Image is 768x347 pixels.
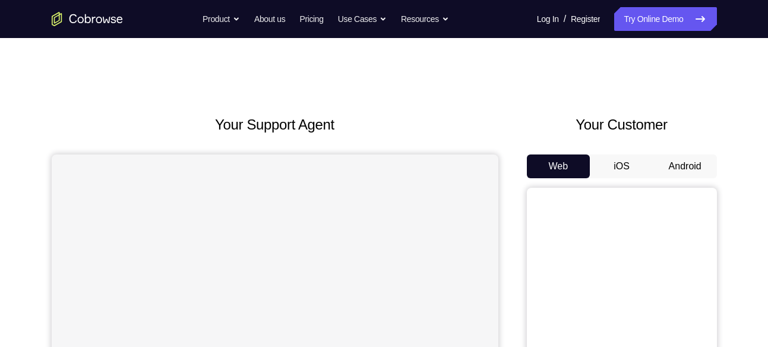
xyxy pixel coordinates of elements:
[52,12,123,26] a: Go to the home page
[564,12,566,26] span: /
[338,7,387,31] button: Use Cases
[571,7,600,31] a: Register
[299,7,323,31] a: Pricing
[401,7,449,31] button: Resources
[614,7,716,31] a: Try Online Demo
[590,154,653,178] button: iOS
[527,154,590,178] button: Web
[537,7,559,31] a: Log In
[653,154,717,178] button: Android
[52,114,498,135] h2: Your Support Agent
[203,7,240,31] button: Product
[527,114,717,135] h2: Your Customer
[254,7,285,31] a: About us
